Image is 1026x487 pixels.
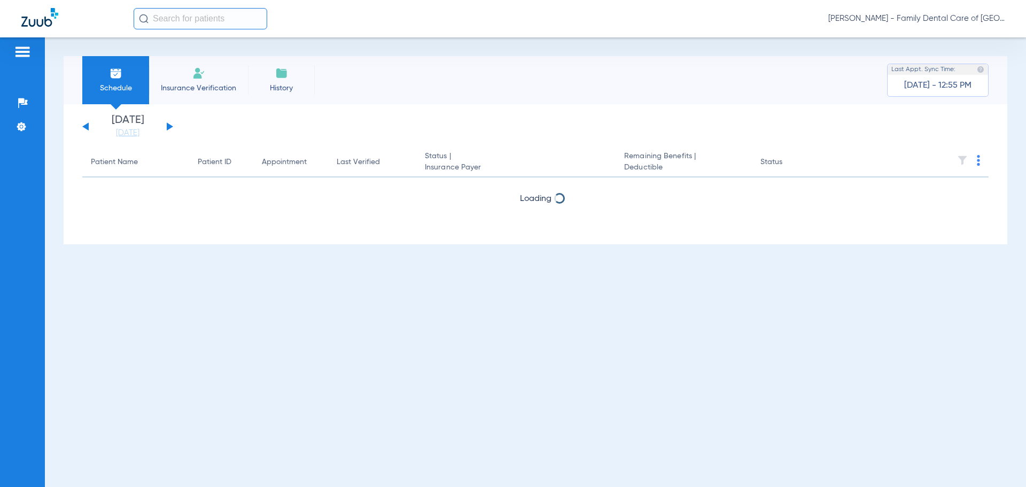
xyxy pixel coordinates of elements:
[977,155,980,166] img: group-dot-blue.svg
[14,45,31,58] img: hamburger-icon
[96,128,160,138] a: [DATE]
[91,157,181,168] div: Patient Name
[520,195,551,203] span: Loading
[891,64,955,75] span: Last Appt. Sync Time:
[21,8,58,27] img: Zuub Logo
[337,157,408,168] div: Last Verified
[752,148,824,177] th: Status
[134,8,267,29] input: Search for patients
[91,157,138,168] div: Patient Name
[425,162,607,173] span: Insurance Payer
[828,13,1005,24] span: [PERSON_NAME] - Family Dental Care of [GEOGRAPHIC_DATA]
[110,67,122,80] img: Schedule
[139,14,149,24] img: Search Icon
[262,157,320,168] div: Appointment
[262,157,307,168] div: Appointment
[957,155,968,166] img: filter.svg
[904,80,971,91] span: [DATE] - 12:55 PM
[416,148,616,177] th: Status |
[616,148,751,177] th: Remaining Benefits |
[337,157,380,168] div: Last Verified
[256,83,307,94] span: History
[192,67,205,80] img: Manual Insurance Verification
[90,83,141,94] span: Schedule
[624,162,743,173] span: Deductible
[275,67,288,80] img: History
[96,115,160,138] li: [DATE]
[198,157,245,168] div: Patient ID
[157,83,240,94] span: Insurance Verification
[198,157,231,168] div: Patient ID
[977,66,984,73] img: last sync help info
